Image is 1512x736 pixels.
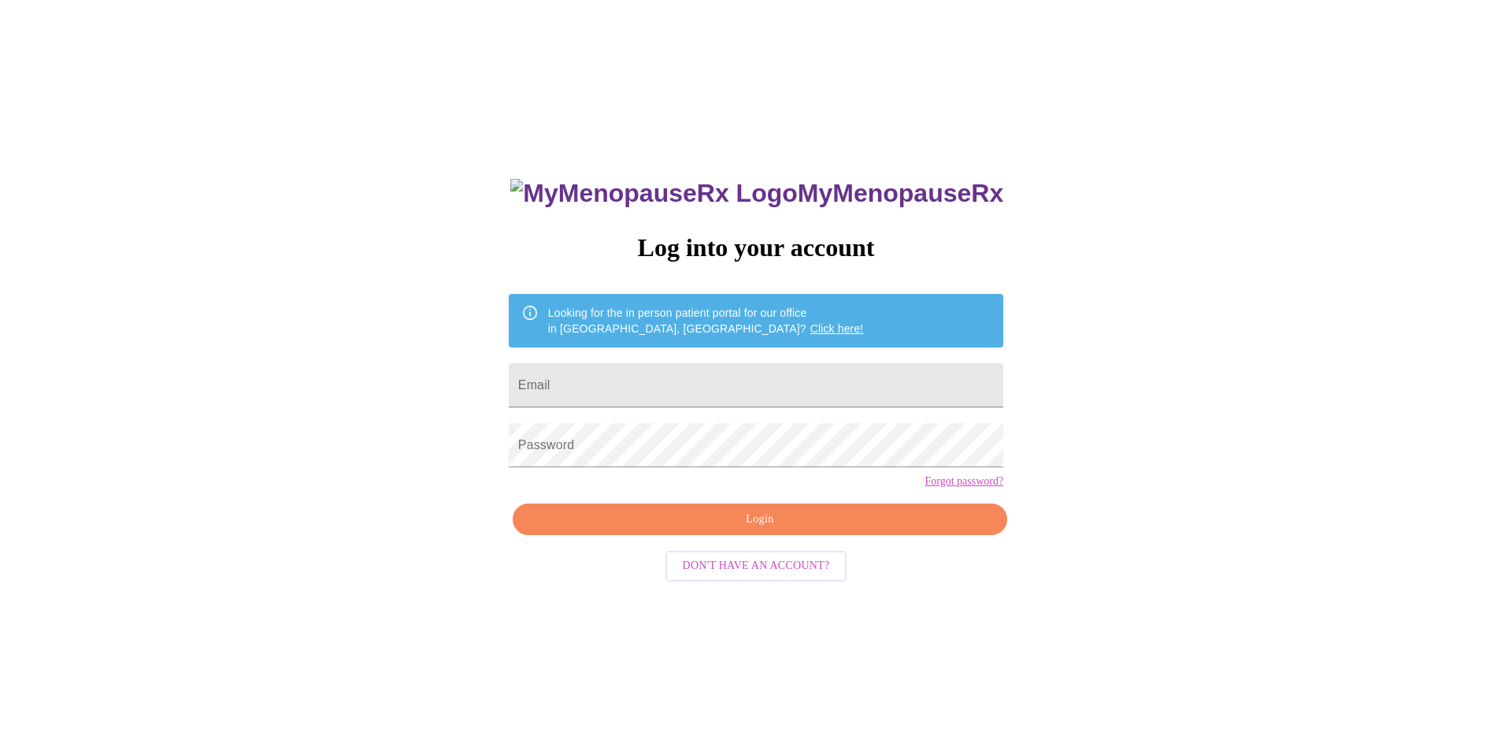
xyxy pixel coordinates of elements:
h3: Log into your account [509,233,1003,262]
a: Don't have an account? [661,558,851,571]
div: Looking for the in person patient portal for our office in [GEOGRAPHIC_DATA], [GEOGRAPHIC_DATA]? [548,299,864,343]
img: MyMenopauseRx Logo [510,179,797,208]
span: Don't have an account? [683,556,830,576]
button: Login [513,504,1007,536]
a: Forgot password? [925,475,1003,488]
span: Login [531,510,989,530]
button: Don't have an account? [665,551,847,582]
a: Click here! [810,322,864,335]
h3: MyMenopauseRx [510,179,1003,208]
